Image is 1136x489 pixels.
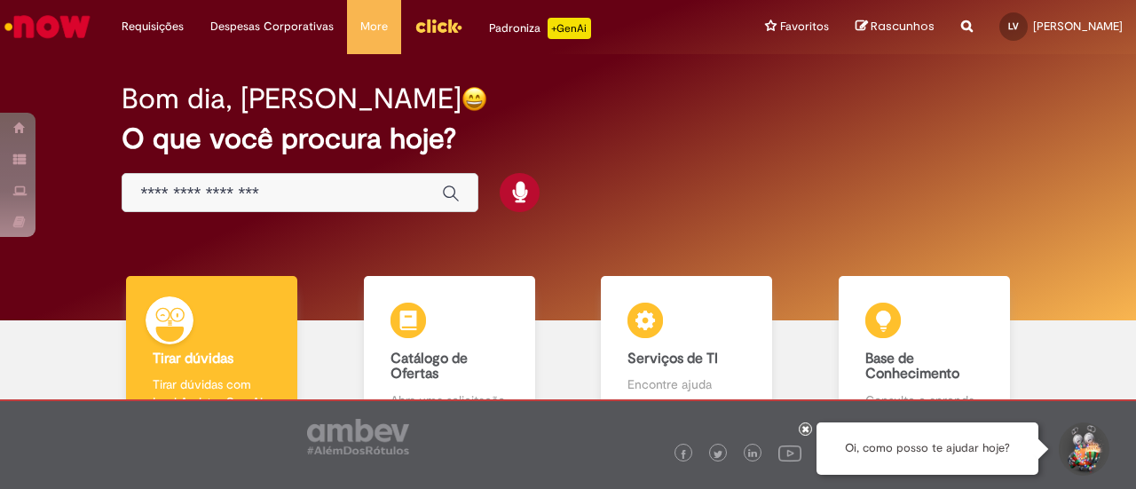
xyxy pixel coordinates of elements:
[816,422,1038,475] div: Oi, como posso te ajudar hoje?
[360,18,388,35] span: More
[871,18,935,35] span: Rascunhos
[548,18,591,39] p: +GenAi
[2,9,93,44] img: ServiceNow
[568,276,806,430] a: Serviços de TI Encontre ajuda
[153,350,233,367] b: Tirar dúvidas
[122,83,461,114] h2: Bom dia, [PERSON_NAME]
[714,450,722,459] img: logo_footer_twitter.png
[780,18,829,35] span: Favoritos
[1008,20,1019,32] span: LV
[307,419,409,454] img: logo_footer_ambev_rotulo_gray.png
[210,18,334,35] span: Despesas Corporativas
[331,276,569,430] a: Catálogo de Ofertas Abra uma solicitação
[390,350,468,383] b: Catálogo de Ofertas
[806,276,1044,430] a: Base de Conhecimento Consulte e aprenda
[865,391,983,409] p: Consulte e aprenda
[865,350,959,383] b: Base de Conhecimento
[153,375,271,411] p: Tirar dúvidas com Lupi Assist e Gen Ai
[1056,422,1109,476] button: Iniciar Conversa de Suporte
[627,350,718,367] b: Serviços de TI
[93,276,331,430] a: Tirar dúvidas Tirar dúvidas com Lupi Assist e Gen Ai
[627,375,745,393] p: Encontre ajuda
[489,18,591,39] div: Padroniza
[122,123,1014,154] h2: O que você procura hoje?
[679,450,688,459] img: logo_footer_facebook.png
[461,86,487,112] img: happy-face.png
[390,391,509,409] p: Abra uma solicitação
[1033,19,1123,34] span: [PERSON_NAME]
[856,19,935,35] a: Rascunhos
[122,18,184,35] span: Requisições
[748,449,757,460] img: logo_footer_linkedin.png
[414,12,462,39] img: click_logo_yellow_360x200.png
[778,441,801,464] img: logo_footer_youtube.png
